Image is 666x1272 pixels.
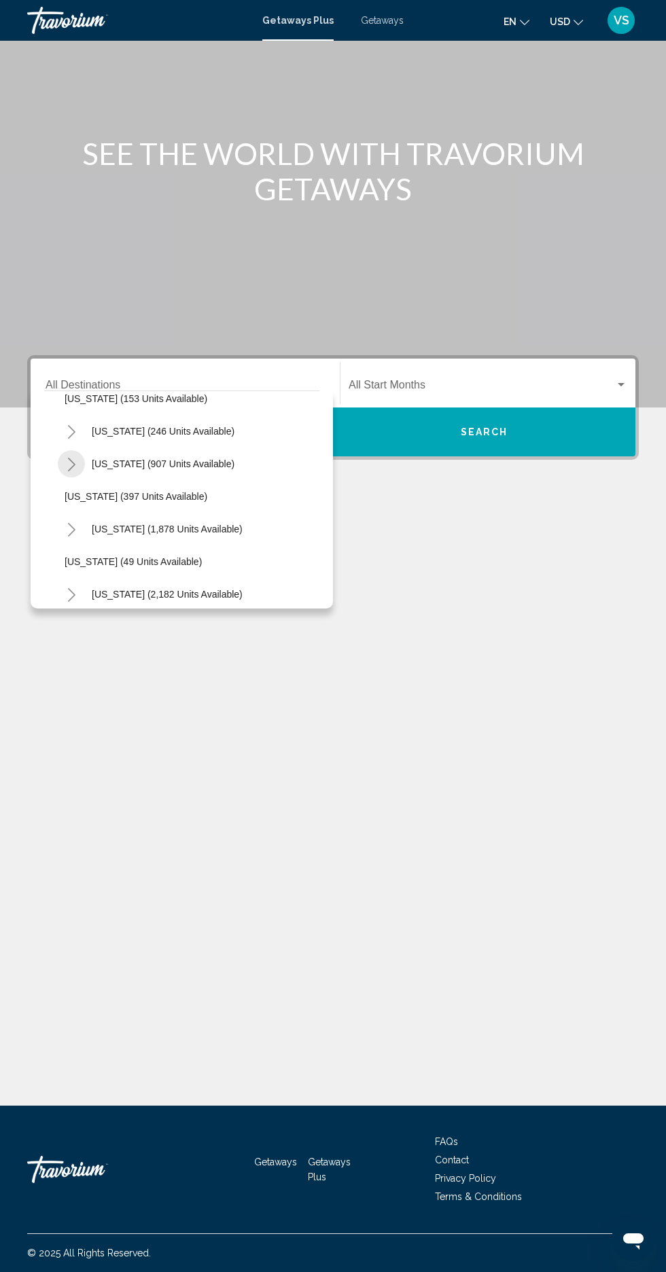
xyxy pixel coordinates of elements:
button: User Menu [603,6,639,35]
a: Getaways Plus [262,15,334,26]
span: [US_STATE] (246 units available) [92,426,234,437]
span: [US_STATE] (153 units available) [65,393,207,404]
span: [US_STATE] (1,878 units available) [92,524,243,534]
span: [US_STATE] (907 units available) [92,458,234,469]
span: [US_STATE] (2,182 units available) [92,589,243,600]
a: Travorium [27,1149,163,1190]
a: Privacy Policy [435,1173,496,1184]
button: Search [333,407,635,456]
button: Toggle South Carolina (2,182 units available) [58,581,85,608]
h1: SEE THE WORLD WITH TRAVORIUM GETAWAYS [78,136,588,206]
button: [US_STATE] (246 units available) [85,416,241,447]
a: FAQs [435,1136,458,1147]
a: Travorium [27,7,249,34]
button: [US_STATE] (2,182 units available) [85,579,249,610]
a: Getaways [361,15,404,26]
button: [US_STATE] (907 units available) [85,448,241,479]
span: [US_STATE] (397 units available) [65,491,207,502]
span: © 2025 All Rights Reserved. [27,1248,151,1258]
button: Toggle New York (246 units available) [58,418,85,445]
button: [US_STATE] (1,878 units available) [85,513,249,545]
button: Change language [504,12,529,31]
a: Getaways Plus [308,1157,351,1182]
button: [US_STATE] (153 units available) [58,383,214,414]
iframe: Button to launch messaging window [612,1218,655,1261]
a: Terms & Conditions [435,1191,522,1202]
span: en [504,16,516,27]
span: [US_STATE] (49 units available) [65,556,202,567]
a: Contact [435,1155,469,1165]
span: VS [614,14,629,27]
button: Change currency [550,12,583,31]
button: Toggle Pennsylvania (1,878 units available) [58,515,85,543]
button: [US_STATE] (49 units available) [58,546,209,577]
span: USD [550,16,570,27]
a: Getaways [254,1157,297,1167]
span: Search [461,427,508,438]
div: Search widget [31,359,635,456]
button: Toggle North Carolina (907 units available) [58,450,85,477]
button: [US_STATE] (397 units available) [58,481,214,512]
